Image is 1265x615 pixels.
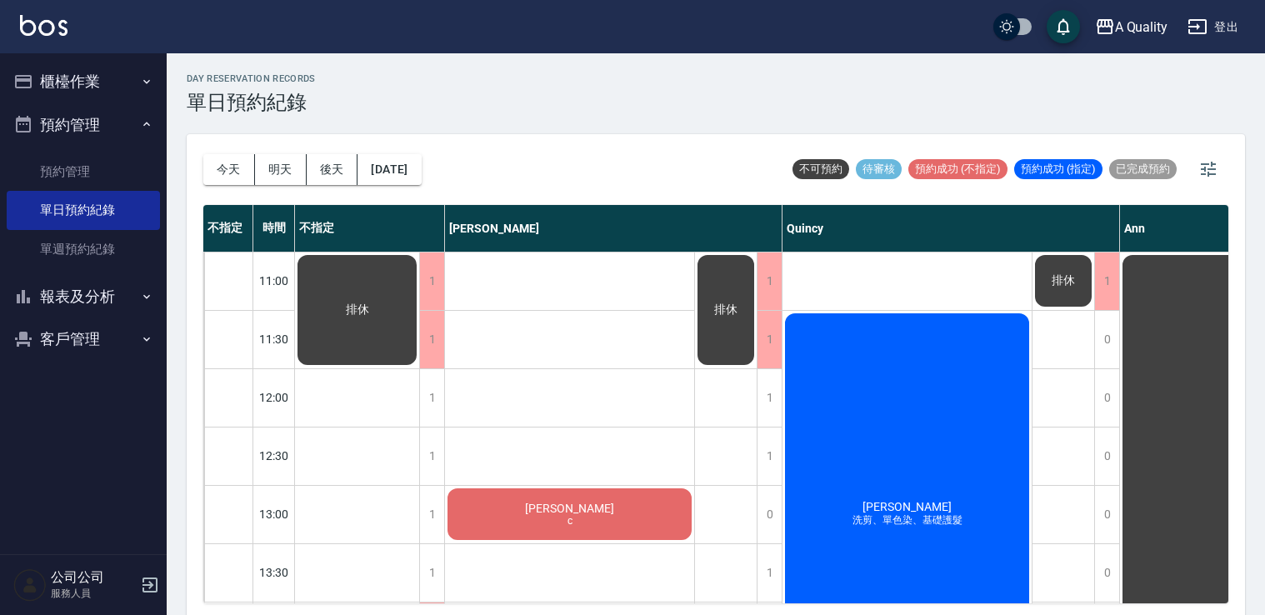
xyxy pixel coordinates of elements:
[1094,252,1119,310] div: 1
[856,162,902,177] span: 待審核
[307,154,358,185] button: 後天
[7,103,160,147] button: 預約管理
[757,369,782,427] div: 1
[203,205,253,252] div: 不指定
[1088,10,1175,44] button: A Quality
[757,427,782,485] div: 1
[445,205,782,252] div: [PERSON_NAME]
[782,205,1120,252] div: Quincy
[1094,544,1119,602] div: 0
[253,368,295,427] div: 12:00
[51,586,136,601] p: 服務人員
[7,275,160,318] button: 報表及分析
[255,154,307,185] button: 明天
[253,205,295,252] div: 時間
[187,91,316,114] h3: 單日預約紀錄
[419,311,444,368] div: 1
[419,369,444,427] div: 1
[1115,17,1168,37] div: A Quality
[419,427,444,485] div: 1
[859,500,955,513] span: [PERSON_NAME]
[1094,369,1119,427] div: 0
[757,544,782,602] div: 1
[203,154,255,185] button: 今天
[295,205,445,252] div: 不指定
[1094,311,1119,368] div: 0
[253,252,295,310] div: 11:00
[342,302,372,317] span: 排休
[253,310,295,368] div: 11:30
[757,486,782,543] div: 0
[7,230,160,268] a: 單週預約紀錄
[522,502,617,515] span: [PERSON_NAME]
[357,154,421,185] button: [DATE]
[1181,12,1245,42] button: 登出
[757,252,782,310] div: 1
[849,513,966,527] span: 洗剪、單色染、基礎護髮
[908,162,1007,177] span: 預約成功 (不指定)
[13,568,47,602] img: Person
[253,543,295,602] div: 13:30
[253,485,295,543] div: 13:00
[564,515,576,527] span: c
[253,427,295,485] div: 12:30
[7,191,160,229] a: 單日預約紀錄
[1109,162,1177,177] span: 已完成預約
[7,152,160,191] a: 預約管理
[1094,427,1119,485] div: 0
[20,15,67,36] img: Logo
[1014,162,1102,177] span: 預約成功 (指定)
[1048,273,1078,288] span: 排休
[7,60,160,103] button: 櫃檯作業
[419,486,444,543] div: 1
[419,544,444,602] div: 1
[1094,486,1119,543] div: 0
[51,569,136,586] h5: 公司公司
[187,73,316,84] h2: day Reservation records
[711,302,741,317] span: 排休
[419,252,444,310] div: 1
[1047,10,1080,43] button: save
[757,311,782,368] div: 1
[792,162,849,177] span: 不可預約
[7,317,160,361] button: 客戶管理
